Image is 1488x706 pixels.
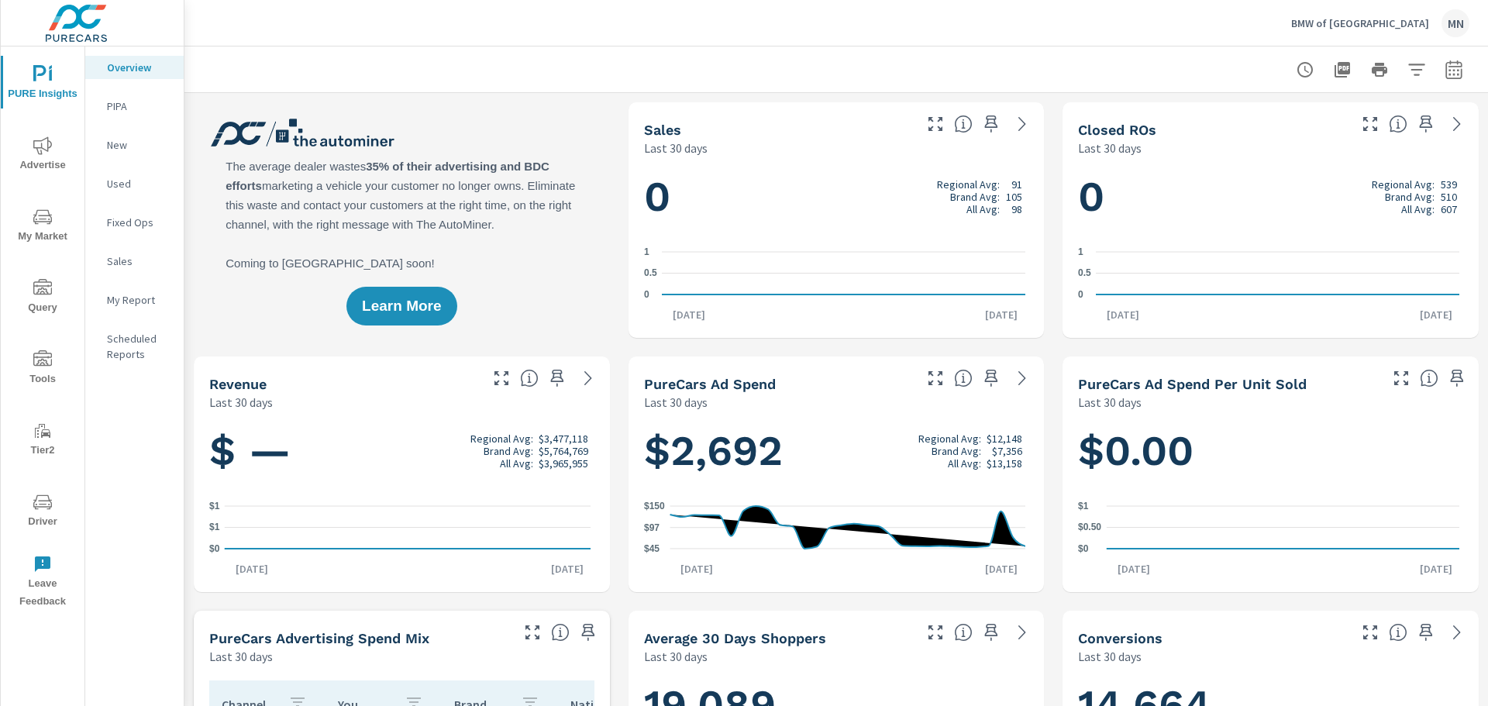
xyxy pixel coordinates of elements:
[107,292,171,308] p: My Report
[1078,170,1463,223] h1: 0
[1011,178,1022,191] p: 91
[209,630,429,646] h5: PureCars Advertising Spend Mix
[987,457,1022,470] p: $13,158
[85,133,184,157] div: New
[1011,203,1022,215] p: 98
[107,331,171,362] p: Scheduled Reports
[520,620,545,645] button: Make Fullscreen
[1409,561,1463,577] p: [DATE]
[923,366,948,391] button: Make Fullscreen
[966,203,1000,215] p: All Avg:
[5,208,80,246] span: My Market
[954,369,973,387] span: Total cost of media for all PureCars channels for the selected dealership group over the selected...
[209,376,267,392] h5: Revenue
[551,623,570,642] span: This table looks at how you compare to the amount of budget you spend per channel as opposed to y...
[644,501,665,511] text: $150
[1078,289,1083,300] text: 0
[1078,268,1091,279] text: 0.5
[1358,112,1383,136] button: Make Fullscreen
[484,445,533,457] p: Brand Avg:
[954,115,973,133] span: Number of vehicles sold by the dealership over the selected date range. [Source: This data is sou...
[1078,122,1156,138] h5: Closed ROs
[5,279,80,317] span: Query
[1078,246,1083,257] text: 1
[1389,366,1414,391] button: Make Fullscreen
[644,543,660,554] text: $45
[85,172,184,195] div: Used
[5,65,80,103] span: PURE Insights
[644,246,649,257] text: 1
[209,425,594,477] h1: $ —
[932,445,981,457] p: Brand Avg:
[1078,425,1463,477] h1: $0.00
[1438,54,1469,85] button: Select Date Range
[85,211,184,234] div: Fixed Ops
[500,457,533,470] p: All Avg:
[948,457,981,470] p: All Avg:
[1096,307,1150,322] p: [DATE]
[1107,561,1161,577] p: [DATE]
[576,620,601,645] span: Save this to your personalized report
[1372,178,1435,191] p: Regional Avg:
[937,178,1000,191] p: Regional Avg:
[1291,16,1429,30] p: BMW of [GEOGRAPHIC_DATA]
[1078,522,1101,533] text: $0.50
[85,56,184,79] div: Overview
[1078,139,1142,157] p: Last 30 days
[1401,203,1435,215] p: All Avg:
[107,176,171,191] p: Used
[1389,115,1407,133] span: Number of Repair Orders Closed by the selected dealership group over the selected time range. [So...
[85,250,184,273] div: Sales
[85,288,184,312] div: My Report
[1441,203,1457,215] p: 607
[107,137,171,153] p: New
[107,215,171,230] p: Fixed Ops
[107,60,171,75] p: Overview
[209,393,273,412] p: Last 30 days
[644,522,660,533] text: $97
[992,445,1022,457] p: $7,356
[209,647,273,666] p: Last 30 days
[539,432,588,445] p: $3,477,118
[1441,9,1469,37] div: MN
[644,647,708,666] p: Last 30 days
[209,543,220,554] text: $0
[107,253,171,269] p: Sales
[1414,112,1438,136] span: Save this to your personalized report
[644,122,681,138] h5: Sales
[979,112,1004,136] span: Save this to your personalized report
[1078,647,1142,666] p: Last 30 days
[1401,54,1432,85] button: Apply Filters
[1445,620,1469,645] a: See more details in report
[520,369,539,387] span: Total sales revenue over the selected date range. [Source: This data is sourced from the dealer’s...
[1078,376,1307,392] h5: PureCars Ad Spend Per Unit Sold
[225,561,279,577] p: [DATE]
[1006,191,1022,203] p: 105
[5,422,80,460] span: Tier2
[5,555,80,611] span: Leave Feedback
[918,432,981,445] p: Regional Avg:
[1078,501,1089,511] text: $1
[470,432,533,445] p: Regional Avg:
[1078,630,1162,646] h5: Conversions
[644,139,708,157] p: Last 30 days
[1445,112,1469,136] a: See more details in report
[974,561,1028,577] p: [DATE]
[644,630,826,646] h5: Average 30 Days Shoppers
[5,493,80,531] span: Driver
[987,432,1022,445] p: $12,148
[644,170,1029,223] h1: 0
[1010,620,1035,645] a: See more details in report
[1409,307,1463,322] p: [DATE]
[1385,191,1435,203] p: Brand Avg:
[540,561,594,577] p: [DATE]
[1441,178,1457,191] p: 539
[1441,191,1457,203] p: 510
[662,307,716,322] p: [DATE]
[1,46,84,617] div: nav menu
[209,522,220,533] text: $1
[576,366,601,391] a: See more details in report
[950,191,1000,203] p: Brand Avg:
[644,425,1029,477] h1: $2,692
[107,98,171,114] p: PIPA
